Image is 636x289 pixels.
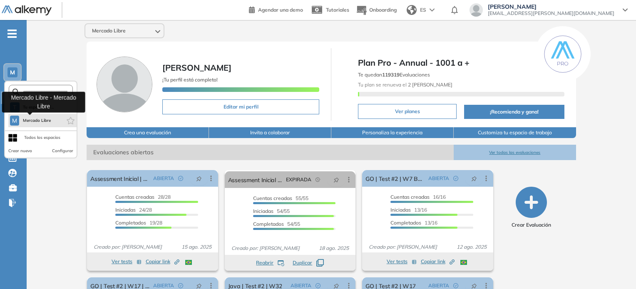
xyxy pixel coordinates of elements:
span: Copiar link [146,258,179,265]
span: 18 ago. 2025 [316,245,352,252]
button: Ver tests [387,257,417,267]
button: Reabrir [256,259,284,267]
span: M [12,117,17,124]
button: Crear nuevo [8,148,32,154]
span: 12 ago. 2025 [453,243,490,251]
button: ¡Recomienda y gana! [464,105,564,119]
span: Completados [115,220,146,226]
button: pushpin [190,172,208,185]
button: Duplicar [293,259,324,267]
span: pushpin [196,175,202,182]
span: 24/28 [115,207,152,213]
span: Creado por: [PERSON_NAME] [365,243,440,251]
span: Iniciadas [390,207,411,213]
a: Assessment Inicial | Be Data Driven CX W1 [PORT] [90,170,149,187]
img: world [407,5,417,15]
span: EXPIRADA [286,176,311,183]
span: Agendar una demo [258,7,303,13]
span: M [10,69,15,76]
button: Copiar link [146,257,179,267]
a: Assessment Inicial | Be Data Driven CX W1 [HISP] [228,171,283,188]
span: Duplicar [293,259,312,267]
span: ABIERTA [428,175,449,182]
span: Cuentas creadas [115,194,154,200]
button: Crear Evaluación [512,187,551,229]
span: Cuentas creadas [390,194,430,200]
span: Evaluaciones abiertas [87,145,454,160]
span: Iniciadas [253,208,273,214]
button: Ver todas las evaluaciones [454,145,576,160]
b: 119319 [382,72,400,78]
span: Tu plan se renueva el [358,82,452,88]
a: GO | Test #2 | W7 BR V2 [365,170,425,187]
span: Completados [390,220,421,226]
span: pushpin [333,282,339,289]
b: 2 [PERSON_NAME] [407,82,452,88]
div: Todos los espacios [24,134,60,141]
span: pushpin [471,175,477,182]
a: Agendar una demo [249,4,303,14]
img: arrow [430,8,435,12]
span: Te quedan Evaluaciones [358,72,430,78]
span: Onboarding [369,7,397,13]
img: Logo [2,5,52,16]
span: Tutoriales [326,7,349,13]
span: pushpin [333,176,339,183]
span: Plan Pro - Annual - 1001 a + [358,57,564,69]
span: check-circle [178,176,183,181]
span: ES [420,6,426,14]
div: Widget de chat [487,193,636,289]
button: Onboarding [356,1,397,19]
span: ABIERTA [153,175,174,182]
span: field-time [316,177,320,182]
span: Cuentas creadas [253,195,292,201]
span: Iniciadas [115,207,136,213]
span: 13/16 [390,220,437,226]
span: Copiar link [421,258,455,265]
span: 16/16 [390,194,446,200]
span: Creado por: [PERSON_NAME] [90,243,165,251]
span: 19/28 [115,220,162,226]
img: Foto de perfil [97,57,152,112]
img: BRA [185,260,192,265]
span: Completados [253,221,284,227]
button: Invita a colaborar [209,127,331,138]
span: Mercado Libre [22,117,51,124]
span: pushpin [471,282,477,289]
button: Configurar [52,148,73,154]
span: [EMAIL_ADDRESS][PERSON_NAME][DOMAIN_NAME] [488,10,614,17]
span: 54/55 [253,208,290,214]
span: [PERSON_NAME] [488,3,614,10]
img: BRA [460,260,467,265]
span: ¡Tu perfil está completo! [162,77,218,83]
span: 15 ago. 2025 [178,243,215,251]
button: Customiza tu espacio de trabajo [454,127,576,138]
button: Ver tests [112,257,142,267]
button: pushpin [327,173,345,186]
button: Copiar link [421,257,455,267]
span: check-circle [453,283,458,288]
button: Crea una evaluación [87,127,209,138]
iframe: Chat Widget [487,193,636,289]
span: 54/55 [253,221,300,227]
div: Mercado Libre - Mercado Libre [2,91,85,112]
button: Personaliza la experiencia [331,127,454,138]
span: check-circle [178,283,183,288]
span: 55/55 [253,195,308,201]
span: [PERSON_NAME] [162,62,231,73]
span: 28/28 [115,194,171,200]
span: 13/16 [390,207,427,213]
span: pushpin [196,282,202,289]
button: Ver planes [358,104,457,119]
span: Reabrir [256,259,273,267]
span: check-circle [453,176,458,181]
span: check-circle [316,283,320,288]
span: Creado por: [PERSON_NAME] [228,245,303,252]
button: Editar mi perfil [162,99,319,114]
span: Mercado Libre [92,27,126,34]
i: - [7,33,17,35]
button: pushpin [465,172,483,185]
